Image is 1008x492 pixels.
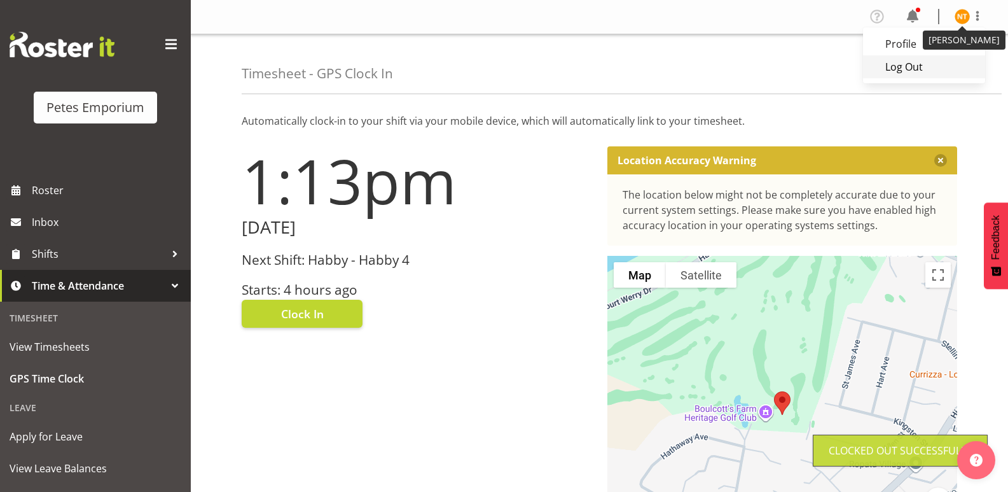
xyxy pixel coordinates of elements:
span: Inbox [32,213,184,232]
div: Clocked out Successfully [829,443,972,458]
button: Clock In [242,300,362,328]
span: Clock In [281,306,324,322]
span: View Leave Balances [10,459,181,478]
h4: Timesheet - GPS Clock In [242,66,393,81]
button: Show satellite imagery [666,262,736,288]
button: Feedback - Show survey [984,202,1008,289]
h1: 1:13pm [242,146,592,215]
img: Rosterit website logo [10,32,114,57]
span: Roster [32,181,184,200]
button: Show street map [614,262,666,288]
div: The location below might not be completely accurate due to your current system settings. Please m... [623,187,942,233]
div: Leave [3,395,188,421]
span: View Timesheets [10,337,181,356]
h2: [DATE] [242,218,592,237]
div: Petes Emporium [46,98,144,117]
a: GPS Time Clock [3,363,188,395]
h3: Next Shift: Habby - Habby 4 [242,253,592,267]
h3: Starts: 4 hours ago [242,283,592,297]
span: Shifts [32,244,165,264]
a: View Leave Balances [3,453,188,484]
img: help-xxl-2.png [970,454,983,467]
a: Profile [863,32,985,55]
a: View Timesheets [3,331,188,363]
button: Close message [934,154,947,167]
span: Feedback [990,215,1002,260]
span: GPS Time Clock [10,369,181,388]
img: nicole-thomson8388.jpg [955,9,970,24]
span: Apply for Leave [10,427,181,446]
p: Location Accuracy Warning [618,154,756,167]
a: Apply for Leave [3,421,188,453]
p: Automatically clock-in to your shift via your mobile device, which will automatically link to you... [242,113,957,129]
span: Time & Attendance [32,276,165,295]
div: Timesheet [3,305,188,331]
button: Toggle fullscreen view [925,262,951,288]
a: Log Out [863,55,985,78]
